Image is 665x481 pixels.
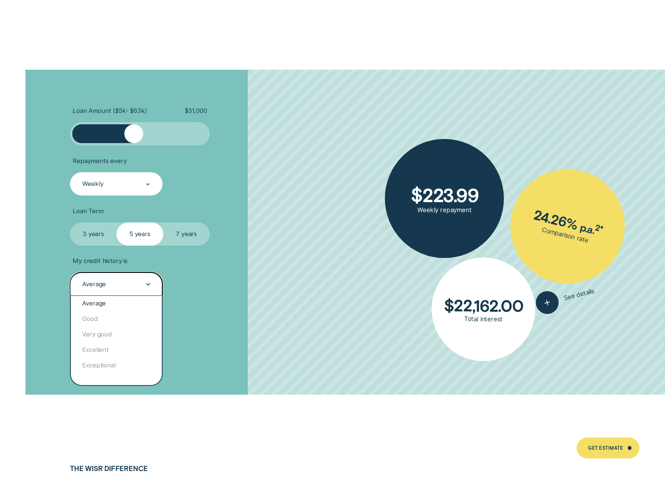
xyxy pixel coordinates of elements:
div: Good [71,311,162,327]
span: My credit history is [73,257,128,265]
div: Excellent [71,342,162,358]
div: Weekly [82,180,103,188]
label: 7 years [163,222,210,246]
span: Loan Term [73,207,103,215]
div: Average [71,296,162,311]
button: See details [533,280,597,316]
div: Exceptional [71,358,162,373]
a: Get Estimate [577,437,640,458]
span: See details [563,287,595,302]
div: Very good [71,327,162,342]
div: Average [82,280,106,288]
label: 3 years [70,222,116,246]
h4: The Wisr Difference [70,464,240,473]
label: 5 years [116,222,163,246]
span: Loan Amount ( $5k - $63k ) [73,107,147,115]
span: Repayments every [73,157,126,165]
span: $ 31,000 [185,107,207,115]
